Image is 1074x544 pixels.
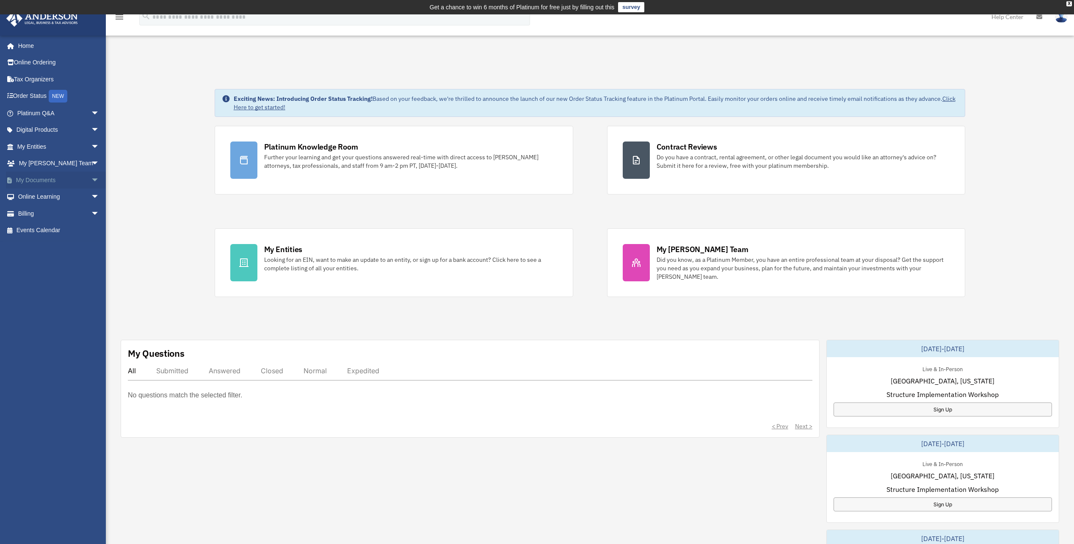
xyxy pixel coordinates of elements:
img: User Pic [1055,11,1068,23]
span: [GEOGRAPHIC_DATA], [US_STATE] [891,376,994,386]
span: Structure Implementation Workshop [886,484,999,494]
a: My Entitiesarrow_drop_down [6,138,112,155]
div: Expedited [347,366,379,375]
a: Tax Organizers [6,71,112,88]
div: close [1066,1,1072,6]
div: My Entities [264,244,302,255]
a: My [PERSON_NAME] Teamarrow_drop_down [6,155,112,172]
div: My Questions [128,347,185,360]
span: Structure Implementation Workshop [886,389,999,400]
span: arrow_drop_down [91,122,108,139]
div: Submitted [156,366,188,375]
div: Do you have a contract, rental agreement, or other legal document you would like an attorney's ad... [657,153,950,170]
div: [DATE]-[DATE] [827,340,1059,357]
span: [GEOGRAPHIC_DATA], [US_STATE] [891,471,994,481]
div: Further your learning and get your questions answered real-time with direct access to [PERSON_NAM... [264,153,558,170]
span: arrow_drop_down [91,172,108,189]
a: menu [114,15,124,22]
a: Platinum Q&Aarrow_drop_down [6,105,112,122]
a: Home [6,37,108,54]
div: Platinum Knowledge Room [264,142,358,152]
div: Based on your feedback, we're thrilled to announce the launch of our new Order Status Tracking fe... [234,94,958,111]
div: Live & In-Person [916,459,969,468]
i: search [141,11,151,21]
div: [DATE]-[DATE] [827,435,1059,452]
div: Contract Reviews [657,142,717,152]
span: arrow_drop_down [91,189,108,206]
div: Looking for an EIN, want to make an update to an entity, or sign up for a bank account? Click her... [264,255,558,272]
div: Did you know, as a Platinum Member, you have an entire professional team at your disposal? Get th... [657,255,950,281]
strong: Exciting News: Introducing Order Status Tracking! [234,95,373,103]
a: Click Here to get started! [234,95,955,111]
a: Billingarrow_drop_down [6,205,112,222]
a: Events Calendar [6,222,112,239]
span: arrow_drop_down [91,138,108,155]
span: arrow_drop_down [91,155,108,172]
a: Order StatusNEW [6,88,112,105]
p: No questions match the selected filter. [128,389,242,401]
a: Sign Up [834,402,1052,416]
div: Get a chance to win 6 months of Platinum for free just by filling out this [430,2,615,12]
div: Answered [209,366,240,375]
div: All [128,366,136,375]
img: Anderson Advisors Platinum Portal [4,10,80,27]
a: Contract Reviews Do you have a contract, rental agreement, or other legal document you would like... [607,126,966,194]
a: Online Ordering [6,54,112,71]
a: Digital Productsarrow_drop_down [6,122,112,139]
a: My [PERSON_NAME] Team Did you know, as a Platinum Member, you have an entire professional team at... [607,228,966,297]
a: Sign Up [834,497,1052,511]
div: Normal [304,366,327,375]
a: Online Learningarrow_drop_down [6,189,112,205]
span: arrow_drop_down [91,105,108,122]
span: arrow_drop_down [91,205,108,222]
i: menu [114,12,124,22]
div: My [PERSON_NAME] Team [657,244,748,255]
a: survey [618,2,644,12]
div: NEW [49,90,67,103]
a: My Entities Looking for an EIN, want to make an update to an entity, or sign up for a bank accoun... [215,228,573,297]
a: My Documentsarrow_drop_down [6,172,112,189]
div: Live & In-Person [916,364,969,373]
a: Platinum Knowledge Room Further your learning and get your questions answered real-time with dire... [215,126,573,194]
div: Closed [261,366,283,375]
